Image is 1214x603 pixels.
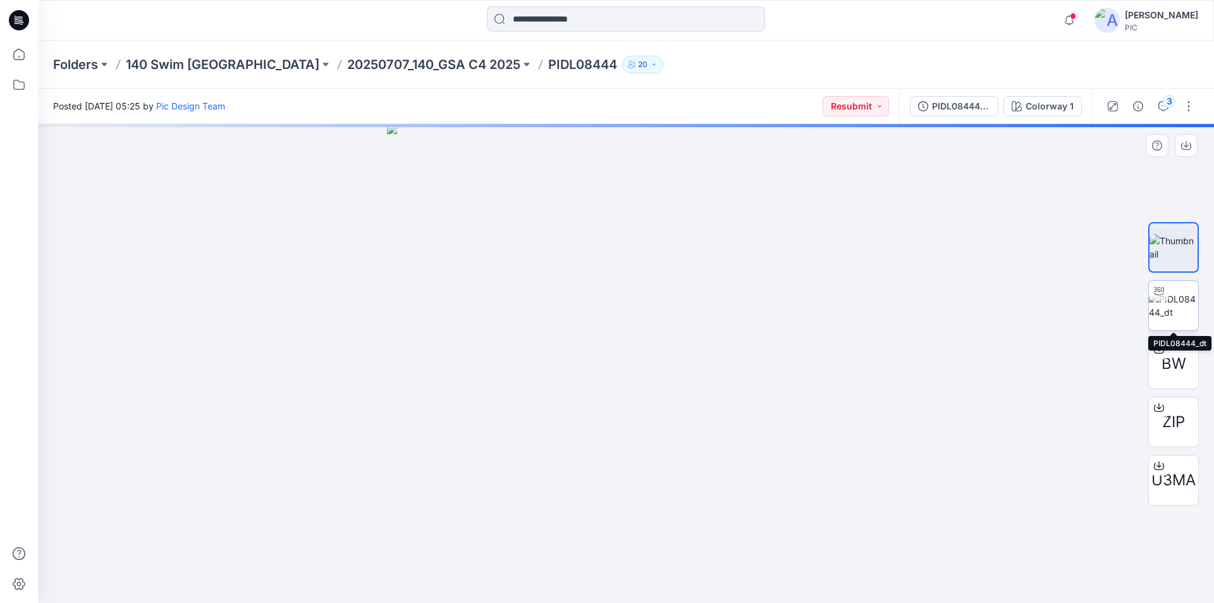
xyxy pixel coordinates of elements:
button: 3 [1153,96,1174,116]
p: PIDL08444 [548,56,617,73]
p: 20 [638,58,647,71]
span: BW [1162,352,1186,375]
a: Folders [53,56,98,73]
img: PIDL08444_dt [1149,292,1198,319]
div: PIC [1125,23,1198,32]
a: Pic Design Team [156,101,225,111]
button: Details [1128,96,1148,116]
img: eyJhbGciOiJIUzI1NiIsImtpZCI6IjAiLCJzbHQiOiJzZXMiLCJ0eXAiOiJKV1QifQ.eyJkYXRhIjp7InR5cGUiOiJzdG9yYW... [387,124,866,603]
img: avatar [1094,8,1120,33]
img: Thumbnail [1150,234,1198,261]
div: [PERSON_NAME] [1125,8,1198,23]
div: PIDL08444_gsa [932,99,990,113]
span: Posted [DATE] 05:25 by [53,99,225,113]
a: 140 Swim [GEOGRAPHIC_DATA] [126,56,319,73]
div: 3 [1163,95,1175,108]
span: ZIP [1162,411,1185,433]
span: U3MA [1151,469,1196,492]
button: PIDL08444_gsa [910,96,998,116]
a: 20250707_140_GSA C4 2025 [347,56,520,73]
div: Colorway 1 [1026,99,1074,113]
button: Colorway 1 [1003,96,1082,116]
button: 20 [622,56,663,73]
